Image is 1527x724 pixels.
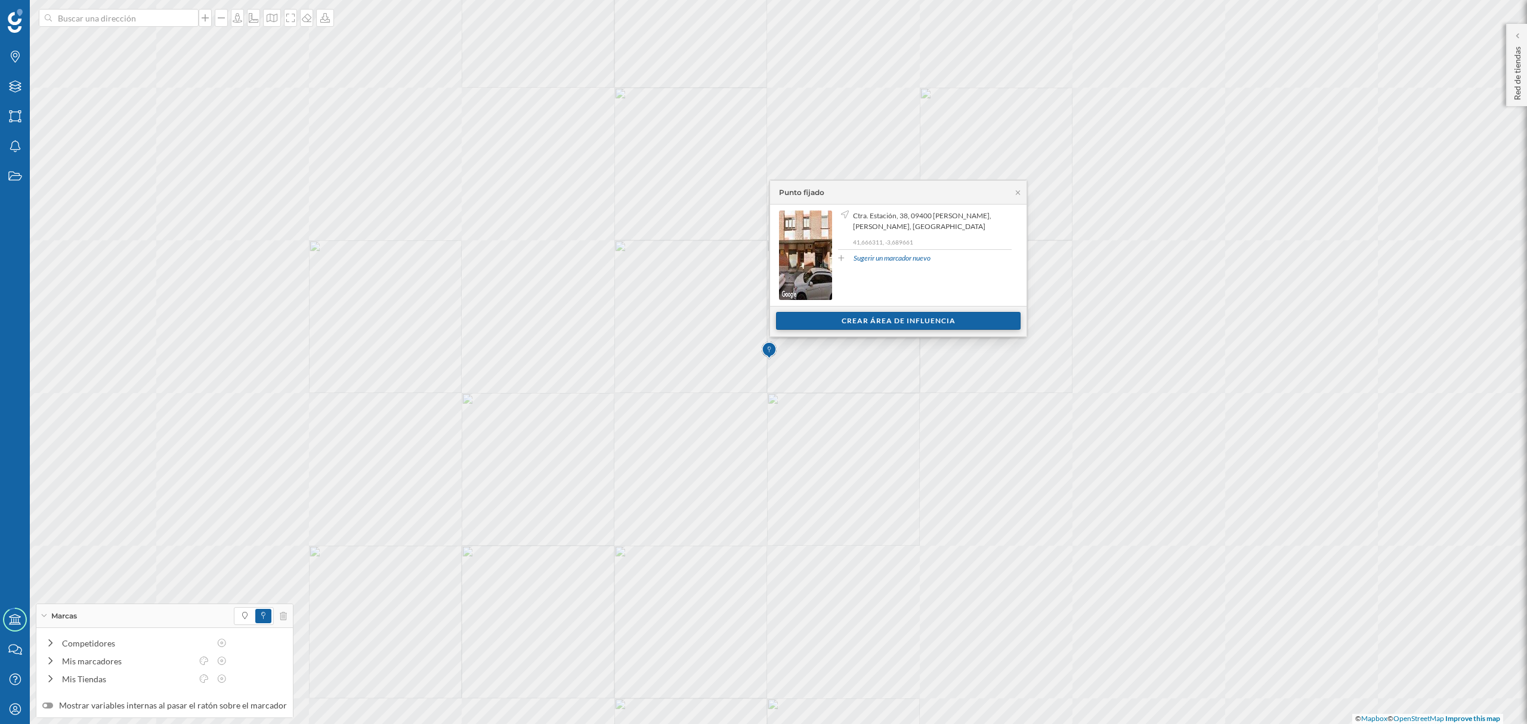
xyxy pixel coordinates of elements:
div: Competidores [62,637,210,649]
img: streetview [779,211,832,300]
label: Mostrar variables internas al pasar el ratón sobre el marcador [42,700,287,711]
div: Mis marcadores [62,655,192,667]
span: Marcas [51,611,77,621]
div: © © [1352,714,1503,724]
a: Sugerir un marcador nuevo [854,253,931,264]
p: Red de tiendas [1511,42,1523,100]
p: 41,666311, -3,689661 [853,238,1012,246]
span: Ctra. Estación, 38, 09400 [PERSON_NAME], [PERSON_NAME], [GEOGRAPHIC_DATA] [853,211,1009,232]
div: Mis Tiendas [62,673,192,685]
div: Punto fijado [779,187,824,198]
a: Mapbox [1361,714,1387,723]
img: Marker [762,339,777,363]
a: Improve this map [1445,714,1500,723]
span: Soporte [24,8,66,19]
a: OpenStreetMap [1393,714,1444,723]
img: Geoblink Logo [8,9,23,33]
